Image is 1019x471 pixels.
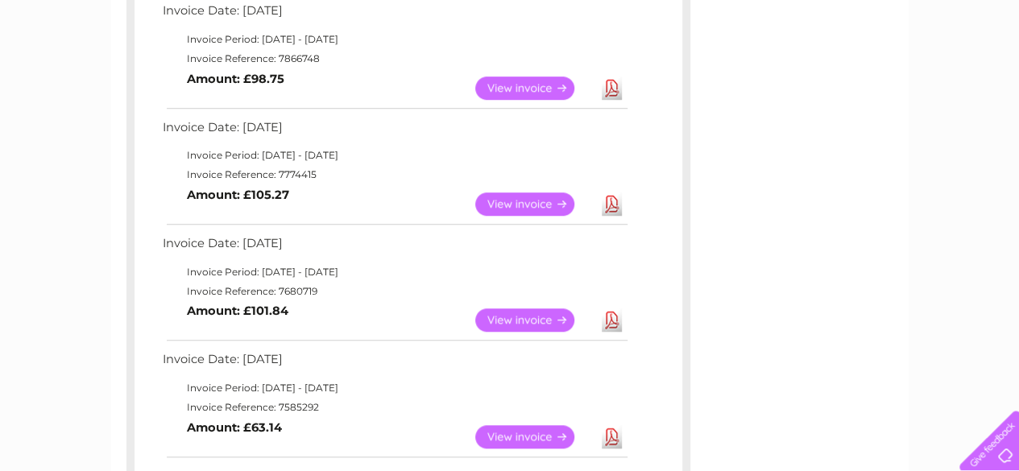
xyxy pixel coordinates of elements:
a: Download [602,425,622,448]
b: Amount: £98.75 [187,72,284,86]
td: Invoice Period: [DATE] - [DATE] [159,262,630,282]
a: View [475,308,594,332]
a: View [475,425,594,448]
a: Telecoms [821,68,869,81]
td: Invoice Period: [DATE] - [DATE] [159,146,630,165]
a: View [475,192,594,216]
a: Download [602,76,622,100]
a: View [475,76,594,100]
a: 0333 014 3131 [715,8,826,28]
td: Invoice Reference: 7680719 [159,282,630,301]
b: Amount: £101.84 [187,304,288,318]
td: Invoice Date: [DATE] [159,233,630,262]
a: Download [602,192,622,216]
a: Blog [879,68,902,81]
b: Amount: £105.27 [187,188,289,202]
img: logo.png [35,42,118,91]
a: Energy [776,68,811,81]
td: Invoice Reference: 7774415 [159,165,630,184]
div: Clear Business is a trading name of Verastar Limited (registered in [GEOGRAPHIC_DATA] No. 3667643... [130,9,891,78]
td: Invoice Reference: 7866748 [159,49,630,68]
b: Amount: £63.14 [187,420,282,435]
td: Invoice Reference: 7585292 [159,398,630,417]
a: Water [735,68,766,81]
td: Invoice Date: [DATE] [159,349,630,378]
a: Download [602,308,622,332]
a: Log out [966,68,1004,81]
td: Invoice Period: [DATE] - [DATE] [159,30,630,49]
a: Contact [912,68,951,81]
td: Invoice Period: [DATE] - [DATE] [159,378,630,398]
td: Invoice Date: [DATE] [159,117,630,147]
